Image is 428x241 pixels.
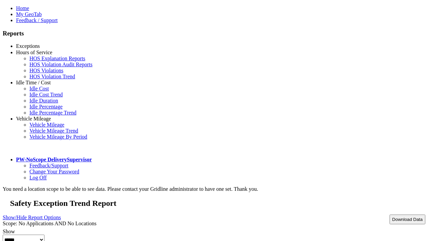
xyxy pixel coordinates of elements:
[16,5,29,11] a: Home
[29,104,63,109] a: Idle Percentage
[390,215,425,224] button: Download Data
[16,157,92,162] a: PW-NoScope DeliverySupervisor
[29,68,63,73] a: HOS Violations
[16,43,40,49] a: Exceptions
[29,110,76,115] a: Idle Percentage Trend
[29,62,93,67] a: HOS Violation Audit Reports
[16,50,52,55] a: Hours of Service
[29,56,85,61] a: HOS Explanation Reports
[29,163,68,168] a: Feedback/Support
[16,17,58,23] a: Feedback / Support
[29,86,49,91] a: Idle Cost
[29,92,63,97] a: Idle Cost Trend
[29,49,78,55] a: Critical Engine Events
[3,221,96,226] span: Scope: No Applications AND No Locations
[3,186,425,192] div: You need a location scope to be able to see data. Please contact your Gridline administrator to h...
[29,175,47,180] a: Log Off
[29,74,75,79] a: HOS Violation Trend
[16,80,51,85] a: Idle Time / Cost
[29,134,87,140] a: Vehicle Mileage By Period
[3,213,61,222] a: Show/Hide Report Options
[29,98,58,103] a: Idle Duration
[29,128,78,134] a: Vehicle Mileage Trend
[16,116,51,122] a: Vehicle Mileage
[3,30,425,37] h3: Reports
[16,11,42,17] a: My GeoTab
[10,199,425,208] h2: Safety Exception Trend Report
[3,229,15,234] label: Show
[29,169,79,174] a: Change Your Password
[29,122,64,128] a: Vehicle Mileage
